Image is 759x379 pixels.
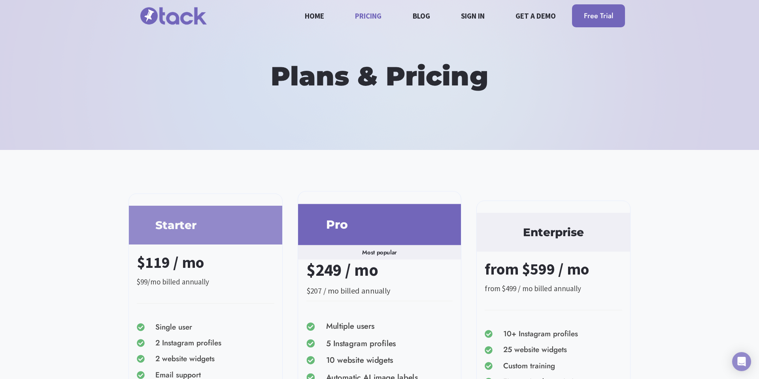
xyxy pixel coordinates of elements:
[298,204,461,245] h2: Pro
[485,261,622,277] p: from $599 / mo
[485,285,622,292] p: from $499 / mo billed annually
[477,213,630,252] h2: Enterprise
[572,4,625,28] a: Free Trial
[408,5,434,26] a: Blog
[134,3,213,29] img: tack
[137,254,274,270] p: $119 / mo
[306,287,453,295] p: $207 / mo billed annually
[503,360,555,372] span: Custom training
[351,5,386,26] a: Pricing
[300,5,329,26] a: Home
[155,353,215,365] span: 2 website widgets
[456,5,489,26] a: Sign in
[137,278,274,286] p: $99/mo billed annually
[155,321,192,333] span: Single user
[326,320,375,333] span: Multiple users
[503,328,578,340] span: 10+ Instagram profiles
[503,344,567,356] span: 25 website widgets
[326,354,393,367] span: 10 website widgets
[155,337,221,349] span: 2 Instagram profiles
[300,5,560,26] nav: Primary Navigation
[265,63,494,90] h1: Plans & Pricing
[129,206,282,244] h2: Starter
[511,5,560,26] a: Get a demo
[732,352,751,371] div: Open Intercom Messenger
[298,245,461,260] p: Most popular
[306,262,453,278] p: $249 / mo
[326,337,396,350] span: 5 Instagram profiles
